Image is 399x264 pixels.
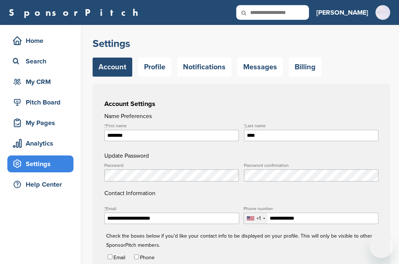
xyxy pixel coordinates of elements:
a: Analytics [7,135,73,152]
a: Settings [7,155,73,172]
a: Messages [237,58,283,77]
abbr: required [244,123,245,128]
h2: Settings [93,37,390,50]
label: Password [104,163,239,168]
div: Selected country [244,213,267,224]
a: Search [7,53,73,70]
a: My CRM [7,73,73,90]
h4: Contact Information [104,163,378,198]
div: Home [11,34,73,47]
abbr: required [104,206,106,211]
a: Notifications [177,58,231,77]
div: My Pages [11,116,73,129]
label: Last name [244,124,378,128]
a: Help Center [7,176,73,193]
a: SponsorPitch [9,8,143,17]
label: Phone [140,254,155,261]
a: Pitch Board [7,94,73,111]
abbr: required [104,123,106,128]
iframe: Button to launch messaging window [370,235,393,258]
div: My CRM [11,75,73,88]
a: Profile [138,58,171,77]
label: Phone number [244,206,378,211]
label: Email [114,254,125,261]
label: Email [104,206,239,211]
h4: Update Password [104,151,378,160]
div: Pitch Board [11,96,73,109]
label: Password confirmation [244,163,378,168]
a: My Pages [7,114,73,131]
div: Analytics [11,137,73,150]
div: +1 [256,216,261,221]
a: [PERSON_NAME] [316,4,368,21]
a: Billing [289,58,321,77]
h4: Name Preferences [104,112,378,121]
h3: Account Settings [104,99,378,109]
a: Home [7,32,73,49]
div: Search [11,55,73,68]
label: First name [104,124,239,128]
div: Settings [11,157,73,170]
p: Check the boxes below if you'd like your contact info to be displayed on your profile. This will ... [106,206,385,250]
div: Help Center [11,178,73,191]
h3: [PERSON_NAME] [316,7,368,18]
a: Account [93,58,132,77]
